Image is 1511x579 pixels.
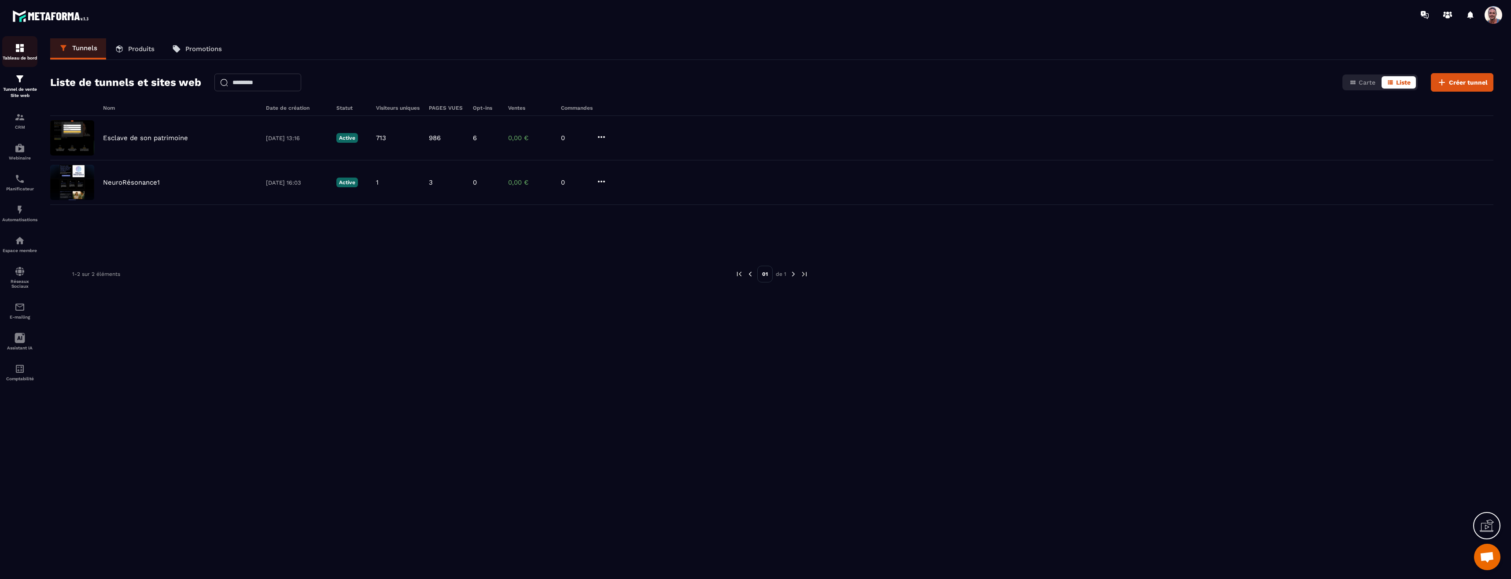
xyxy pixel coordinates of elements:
[2,167,37,198] a: schedulerschedulerPlanificateur
[50,120,94,156] img: image
[1344,76,1381,89] button: Carte
[789,270,797,278] img: next
[508,105,552,111] h6: Ventes
[376,134,386,142] p: 713
[1359,79,1375,86] span: Carte
[72,271,120,277] p: 1-2 sur 2 éléments
[2,315,37,319] p: E-mailing
[508,134,552,142] p: 0,00 €
[1382,76,1416,89] button: Liste
[2,248,37,253] p: Espace membre
[376,105,420,111] h6: Visiteurs uniques
[2,279,37,289] p: Réseaux Sociaux
[2,376,37,381] p: Comptabilité
[561,134,587,142] p: 0
[128,45,155,53] p: Produits
[336,178,358,187] p: Active
[2,67,37,105] a: formationformationTunnel de vente Site web
[561,105,593,111] h6: Commandes
[266,135,328,141] p: [DATE] 13:16
[429,134,441,142] p: 986
[103,134,188,142] p: Esclave de son patrimoine
[2,36,37,67] a: formationformationTableau de bord
[50,165,94,200] img: image
[15,43,25,53] img: formation
[106,38,163,59] a: Produits
[50,38,106,59] a: Tunnels
[2,326,37,357] a: Assistant IA
[735,270,743,278] img: prev
[266,105,328,111] h6: Date de création
[15,174,25,184] img: scheduler
[1474,544,1500,570] div: Ouvrir le chat
[2,217,37,222] p: Automatisations
[473,134,477,142] p: 6
[376,178,379,186] p: 1
[561,178,587,186] p: 0
[15,364,25,374] img: accountant
[473,178,477,186] p: 0
[266,179,328,186] p: [DATE] 16:03
[1449,78,1488,87] span: Créer tunnel
[429,105,464,111] h6: PAGES VUES
[15,235,25,246] img: automations
[103,105,257,111] h6: Nom
[2,229,37,260] a: automationsautomationsEspace membre
[776,271,786,278] p: de 1
[2,156,37,160] p: Webinaire
[15,143,25,153] img: automations
[2,86,37,99] p: Tunnel de vente Site web
[2,56,37,60] p: Tableau de bord
[800,270,808,278] img: next
[2,136,37,167] a: automationsautomationsWebinaire
[12,8,92,24] img: logo
[15,302,25,312] img: email
[429,178,433,186] p: 3
[185,45,222,53] p: Promotions
[2,260,37,295] a: social-networksocial-networkRéseaux Sociaux
[336,133,358,143] p: Active
[163,38,231,59] a: Promotions
[757,266,773,282] p: 01
[1431,73,1493,92] button: Créer tunnel
[336,105,367,111] h6: Statut
[508,178,552,186] p: 0,00 €
[473,105,499,111] h6: Opt-ins
[1396,79,1411,86] span: Liste
[50,74,201,91] h2: Liste de tunnels et sites web
[2,345,37,350] p: Assistant IA
[746,270,754,278] img: prev
[103,178,160,186] p: NeuroRésonance1
[2,198,37,229] a: automationsautomationsAutomatisations
[15,74,25,84] img: formation
[2,295,37,326] a: emailemailE-mailing
[2,186,37,191] p: Planificateur
[15,266,25,277] img: social-network
[2,125,37,130] p: CRM
[15,112,25,122] img: formation
[2,357,37,388] a: accountantaccountantComptabilité
[15,204,25,215] img: automations
[72,44,97,52] p: Tunnels
[2,105,37,136] a: formationformationCRM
